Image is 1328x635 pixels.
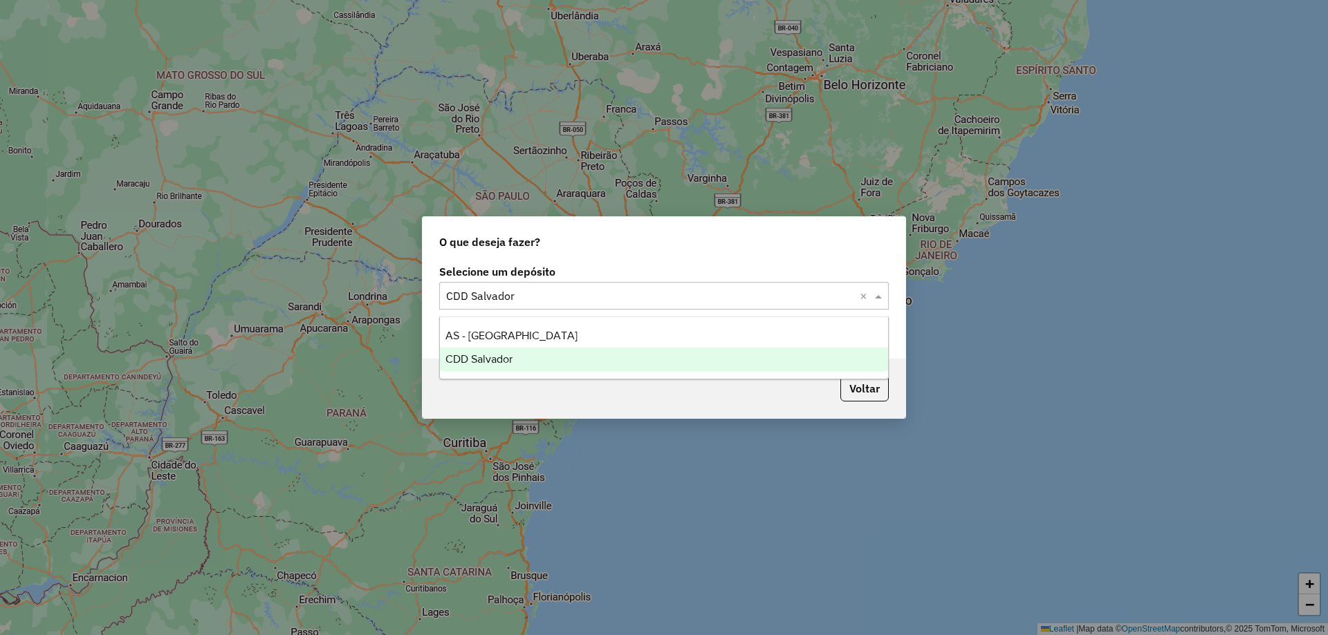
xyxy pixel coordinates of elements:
span: CDD Salvador [445,353,513,365]
label: Selecione um depósito [439,263,889,280]
button: Voltar [840,375,889,401]
span: Clear all [860,287,871,304]
span: O que deseja fazer? [439,234,540,250]
span: AS - [GEOGRAPHIC_DATA] [445,330,578,341]
ng-dropdown-panel: Options list [439,316,889,379]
